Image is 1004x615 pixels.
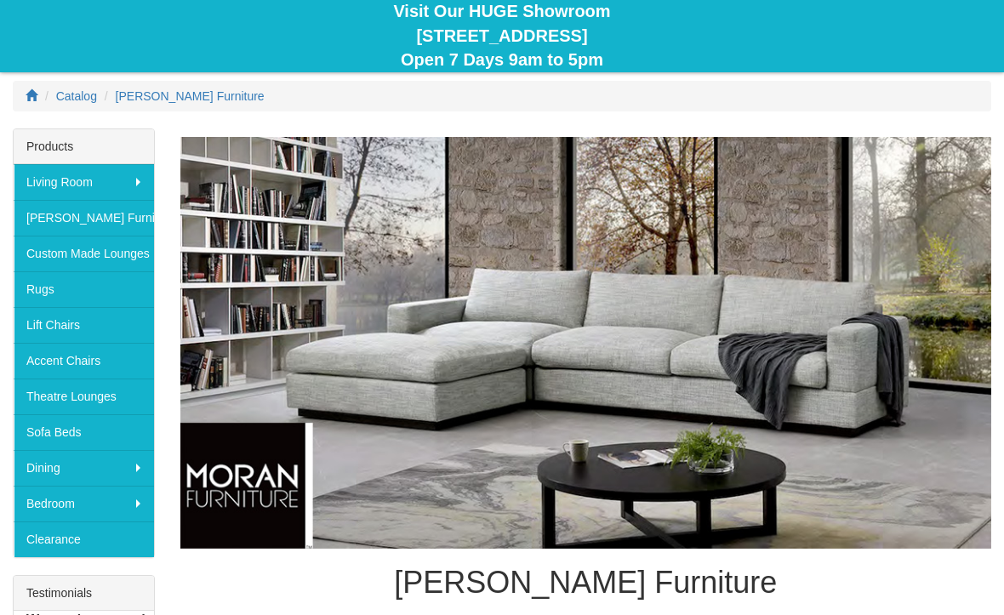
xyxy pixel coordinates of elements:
[180,137,991,549] img: Moran Furniture
[14,450,154,486] a: Dining
[180,566,991,600] h1: [PERSON_NAME] Furniture
[56,89,97,103] a: Catalog
[14,379,154,414] a: Theatre Lounges
[14,521,154,557] a: Clearance
[14,200,154,236] a: [PERSON_NAME] Furniture
[14,129,154,164] div: Products
[14,343,154,379] a: Accent Chairs
[14,271,154,307] a: Rugs
[14,307,154,343] a: Lift Chairs
[14,486,154,521] a: Bedroom
[116,89,265,103] a: [PERSON_NAME] Furniture
[14,576,154,611] div: Testimonials
[14,164,154,200] a: Living Room
[14,236,154,271] a: Custom Made Lounges
[14,414,154,450] a: Sofa Beds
